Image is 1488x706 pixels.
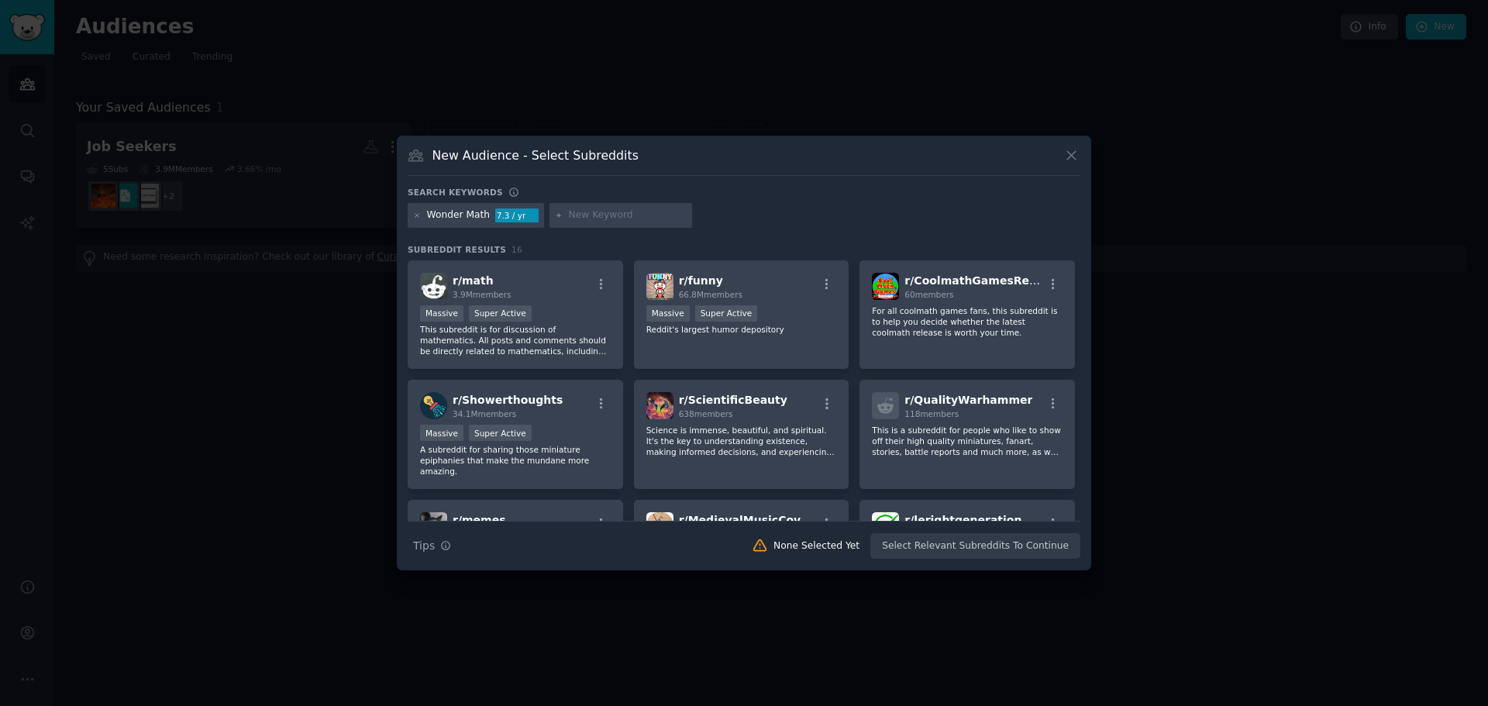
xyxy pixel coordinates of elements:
img: MedievalMusicCovers [646,512,673,539]
span: 66.8M members [679,290,742,299]
img: CoolmathGamesReview [872,273,899,300]
h3: Search keywords [408,187,503,198]
span: r/ QualityWarhammer [904,394,1032,406]
img: memes [420,512,447,539]
img: ScientificBeauty [646,392,673,419]
button: Tips [408,532,456,560]
p: A subreddit for sharing those miniature epiphanies that make the mundane more amazing. [420,444,611,477]
span: 16 [511,245,522,254]
span: Tips [413,538,435,554]
div: Super Active [469,425,532,441]
div: Super Active [695,305,758,322]
div: None Selected Yet [773,539,859,553]
span: 3.9M members [453,290,511,299]
span: 34.1M members [453,409,516,418]
div: Massive [420,425,463,441]
p: For all coolmath games fans, this subreddit is to help you decide whether the latest coolmath rel... [872,305,1063,338]
img: Showerthoughts [420,392,447,419]
span: r/ CoolmathGamesReview [904,274,1057,287]
img: math [420,273,447,300]
span: r/ ScientificBeauty [679,394,787,406]
div: 7.3 / yr [495,208,539,222]
p: This subreddit is for discussion of mathematics. All posts and comments should be directly relate... [420,324,611,356]
span: r/ lerightgeneration [904,514,1021,526]
p: Science is immense, beautiful, and spiritual. It's the key to understanding existence, making inf... [646,425,837,457]
span: 638 members [679,409,733,418]
p: This is a subreddit for people who like to show off their high quality miniatures, fanart, storie... [872,425,1063,457]
div: Massive [420,305,463,322]
div: Super Active [469,305,532,322]
span: Subreddit Results [408,244,506,255]
h3: New Audience - Select Subreddits [432,147,639,164]
span: r/ math [453,274,494,287]
span: r/ memes [453,514,506,526]
img: lerightgeneration [872,512,899,539]
span: r/ Showerthoughts [453,394,563,406]
span: r/ MedievalMusicCovers [679,514,820,526]
p: Reddit's largest humor depository [646,324,837,335]
span: 60 members [904,290,953,299]
div: Wonder Math [427,208,491,222]
div: Massive [646,305,690,322]
img: funny [646,273,673,300]
span: 118 members [904,409,959,418]
input: New Keyword [569,208,687,222]
span: r/ funny [679,274,723,287]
